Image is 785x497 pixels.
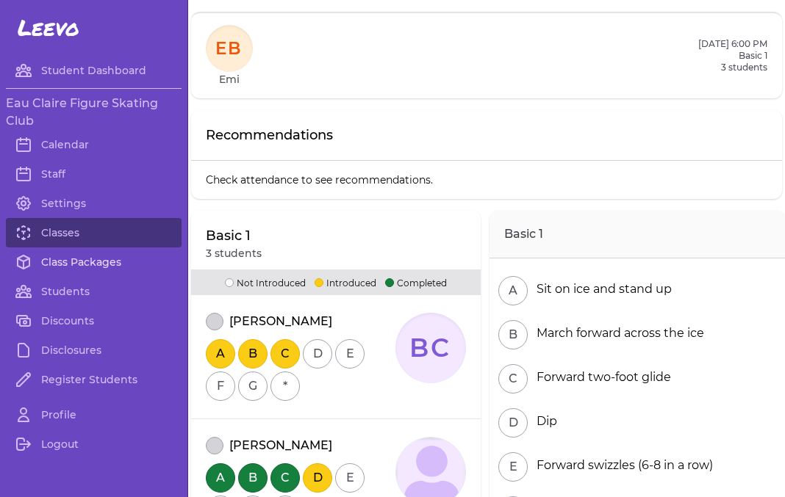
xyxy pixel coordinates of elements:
a: Disclosures [6,335,182,365]
a: Student Dashboard [6,56,182,85]
p: 3 students [206,246,262,261]
p: Completed [385,275,447,289]
a: Profile [6,400,182,429]
a: Register Students [6,365,182,394]
p: Check attendance to see recommendations. [191,161,782,199]
h2: Basic 1 [698,50,767,62]
p: Not Introduced [225,275,306,289]
p: 3 students [698,62,767,73]
button: E [335,339,365,369]
a: Calendar [6,130,182,159]
button: C [498,364,528,393]
div: Forward two-foot glide [531,369,671,386]
button: attendance [206,437,223,454]
a: Logout [6,429,182,459]
div: March forward across the ice [531,324,704,342]
button: G [238,371,268,401]
button: E [498,452,528,482]
button: A [206,463,235,493]
button: attendance [206,313,223,330]
button: B [238,463,268,493]
text: BC [409,333,452,363]
a: Settings [6,189,182,218]
h2: Basic 1 [490,211,785,258]
button: A [206,339,235,369]
a: Discounts [6,306,182,335]
a: Classes [6,218,182,247]
a: Class Packages [6,247,182,277]
div: Sit on ice and stand up [531,280,672,298]
button: D [498,408,528,438]
button: D [303,463,332,493]
p: Basic 1 [206,225,262,246]
p: Introduced [315,275,376,289]
button: C [270,463,300,493]
button: E [335,463,365,493]
button: A [498,276,528,305]
a: Staff [6,159,182,189]
p: Recommendations [206,125,333,145]
button: D [303,339,332,369]
h1: Emi [219,72,240,87]
button: B [498,320,528,349]
p: [PERSON_NAME] [229,313,332,330]
button: B [238,339,268,369]
button: F [206,371,235,401]
h2: [DATE] 6:00 PM [698,38,767,50]
div: Forward swizzles (6-8 in a row) [531,457,713,474]
h3: Eau Claire Figure Skating Club [6,95,182,130]
span: Leevo [18,15,79,41]
p: [PERSON_NAME] [229,437,332,454]
div: Dip [531,413,557,430]
text: EB [215,38,243,59]
button: C [270,339,300,369]
a: Students [6,277,182,306]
